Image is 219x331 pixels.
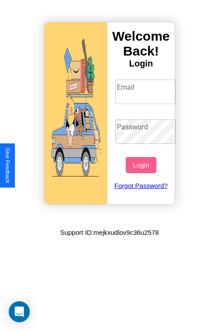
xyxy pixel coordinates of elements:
[111,173,172,198] a: Forgot Password?
[9,301,30,322] div: Open Intercom Messenger
[4,148,11,183] div: Give Feedback
[44,22,107,204] img: gif
[60,226,159,238] p: Support ID: mejkxudlov9c36u2578
[107,59,175,69] h4: Login
[126,157,156,173] button: Login
[107,29,175,59] h3: Welcome Back!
